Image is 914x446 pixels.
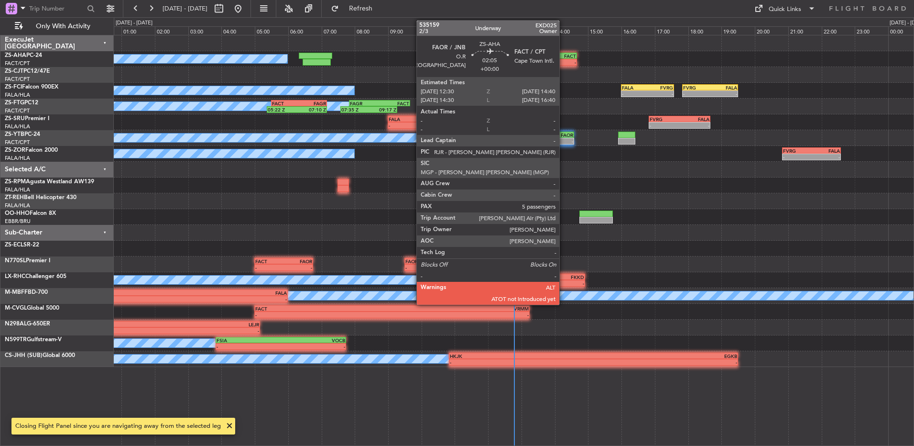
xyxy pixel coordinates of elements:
[341,107,369,112] div: 07:35 Z
[5,186,30,193] a: FALA/HLA
[5,147,25,153] span: ZS-ZOR
[217,337,281,343] div: FSIA
[221,26,255,35] div: 04:00
[417,123,445,128] div: -
[769,5,801,14] div: Quick Links
[422,26,455,35] div: 10:00
[5,91,30,99] a: FALA/HLA
[5,53,26,58] span: ZS-AHA
[755,26,788,35] div: 20:00
[811,148,839,154] div: FALA
[272,100,299,106] div: FACT
[541,53,576,59] div: FACT
[525,211,545,217] div: LSZH
[326,1,384,16] button: Refresh
[5,274,25,279] span: LX-RHC
[255,306,392,312] div: FACT
[15,422,221,431] div: Closing Flight Panel since you are navigating away from the selected leg
[679,116,709,122] div: FALA
[593,353,737,359] div: EGKB
[5,258,26,264] span: N770SL
[488,26,522,35] div: 12:00
[5,76,30,83] a: FACT/CPT
[522,138,547,144] div: -
[455,26,488,35] div: 11:00
[5,290,48,295] a: M-MBFFBD-700
[5,123,30,130] a: FALA/HLA
[389,116,417,122] div: FALA
[281,337,346,343] div: VOCB
[5,337,27,343] span: N599TR
[299,100,326,106] div: FAGR
[683,85,710,90] div: FVRG
[710,85,737,90] div: FALA
[710,91,737,97] div: -
[5,353,43,358] span: CS-JHH (SUB)
[188,26,222,35] div: 03:00
[389,123,417,128] div: -
[5,179,26,185] span: ZS-RPM
[5,305,59,311] a: M-CVGLGlobal 5000
[648,91,673,97] div: -
[5,68,23,74] span: ZS-CJT
[5,84,58,90] a: ZS-FCIFalcon 900EX
[5,132,24,137] span: ZS-YTB
[5,68,50,74] a: ZS-CJTPC12/47E
[541,59,576,65] div: -
[405,258,430,264] div: FAOR
[116,19,152,27] div: [DATE] - [DATE]
[422,274,503,280] div: FALA
[522,132,547,138] div: FYWE
[788,26,822,35] div: 21:00
[5,321,50,327] a: N298ALG-650ER
[5,100,38,106] a: ZS-FTGPC12
[811,154,839,160] div: -
[505,217,525,223] div: -
[516,148,543,154] div: FVRG
[5,258,50,264] a: N770SLPremier I
[622,91,647,97] div: -
[5,107,30,114] a: FACT/CPT
[417,116,445,122] div: FVRG
[721,26,755,35] div: 19:00
[5,305,27,311] span: M-CVGL
[621,26,655,35] div: 16:00
[547,138,573,144] div: -
[255,26,288,35] div: 05:00
[143,296,287,302] div: -
[588,26,621,35] div: 15:00
[679,123,709,128] div: -
[5,242,23,248] span: ZS-ECL
[392,306,529,312] div: VRMM
[5,60,30,67] a: FACT/CPT
[255,312,392,318] div: -
[429,258,454,264] div: FBMN
[450,353,593,359] div: HKJK
[283,258,312,264] div: FAOR
[5,195,76,201] a: ZT-REHBell Helicopter 430
[405,265,430,270] div: -
[5,290,28,295] span: M-MBFF
[255,265,283,270] div: -
[288,26,322,35] div: 06:00
[96,322,259,327] div: LEJR
[155,26,188,35] div: 02:00
[505,59,541,65] div: -
[283,265,312,270] div: -
[11,19,104,34] button: Only With Activity
[5,337,62,343] a: N599TRGulfstream-V
[505,211,525,217] div: LIRS
[5,321,27,327] span: N298AL
[5,116,49,122] a: ZS-SRUPremier I
[422,280,503,286] div: -
[593,359,737,365] div: -
[489,154,515,160] div: -
[547,132,573,138] div: FAOR
[429,265,454,270] div: -
[783,148,811,154] div: FVRG
[5,132,40,137] a: ZS-YTBPC-24
[322,26,355,35] div: 07:00
[341,5,381,12] span: Refresh
[281,344,346,349] div: -
[163,4,207,13] span: [DATE] - [DATE]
